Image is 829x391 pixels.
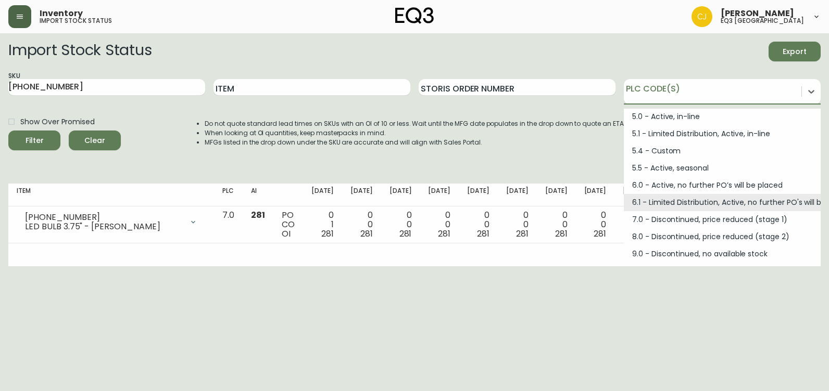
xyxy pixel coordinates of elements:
div: 0 0 [623,211,645,239]
h5: eq3 [GEOGRAPHIC_DATA] [721,18,804,24]
span: 281 [555,228,568,240]
div: 0 0 [350,211,373,239]
span: 281 [321,228,334,240]
li: MFGs listed in the drop down under the SKU are accurate and will align with Sales Portal. [205,138,625,147]
th: [DATE] [576,184,615,206]
div: 8.0 - Discontinued, price reduced (stage 2) [624,228,821,245]
img: 7836c8950ad67d536e8437018b5c2533 [692,6,712,27]
td: 7.0 [214,206,243,243]
th: [DATE] [537,184,576,206]
button: Clear [69,131,121,150]
div: Filter [26,134,44,147]
th: [DATE] [498,184,537,206]
th: [DATE] [303,184,342,206]
span: Show Over Promised [20,116,95,127]
div: 9.0 - Discontinued, no available stock [624,245,821,263]
div: LED BULB 3.75" - [PERSON_NAME] [25,222,183,231]
li: When looking at OI quantities, keep masterpacks in mind. [205,128,625,138]
div: 5.5 - Active, seasonal [624,160,821,177]
div: [PHONE_NUMBER] [25,213,183,222]
div: 0 0 [390,211,412,239]
th: PLC [214,184,243,206]
div: 5.1 - Limited Distribution, Active, in-line [624,125,821,142]
div: 0 0 [467,211,489,239]
span: Export [777,45,812,58]
span: [PERSON_NAME] [721,9,794,18]
div: 7.0 - Discontinued, price reduced (stage 1) [624,211,821,228]
span: 281 [594,228,606,240]
span: 281 [438,228,450,240]
div: [PHONE_NUMBER]LED BULB 3.75" - [PERSON_NAME] [17,211,206,233]
span: 281 [399,228,412,240]
div: 5.0 - Active, in-line [624,108,821,125]
div: 0 1 [311,211,334,239]
li: Do not quote standard lead times on SKUs with an OI of 10 or less. Wait until the MFG date popula... [205,119,625,128]
div: 5.4 - Custom [624,142,821,160]
th: [DATE] [381,184,420,206]
div: 0 0 [584,211,607,239]
th: [DATE] [420,184,459,206]
div: 0 0 [428,211,450,239]
div: 0 0 [545,211,568,239]
div: 6.1 - Limited Distribution, Active, no further PO's will be placed [624,194,821,211]
button: Filter [8,131,60,150]
span: 281 [516,228,529,240]
img: logo [395,7,434,24]
th: [DATE] [342,184,381,206]
th: [DATE] [459,184,498,206]
span: Inventory [40,9,83,18]
div: 0 0 [506,211,529,239]
h5: import stock status [40,18,112,24]
span: 281 [360,228,373,240]
span: 281 [477,228,489,240]
span: Clear [77,134,112,147]
div: PO CO [282,211,295,239]
span: OI [282,228,291,240]
th: Item [8,184,214,206]
th: [DATE] [614,184,654,206]
button: Export [769,42,821,61]
th: AI [243,184,273,206]
div: 6.0 - Active, no further PO’s will be placed [624,177,821,194]
h2: Import Stock Status [8,42,152,61]
span: 281 [251,209,265,221]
